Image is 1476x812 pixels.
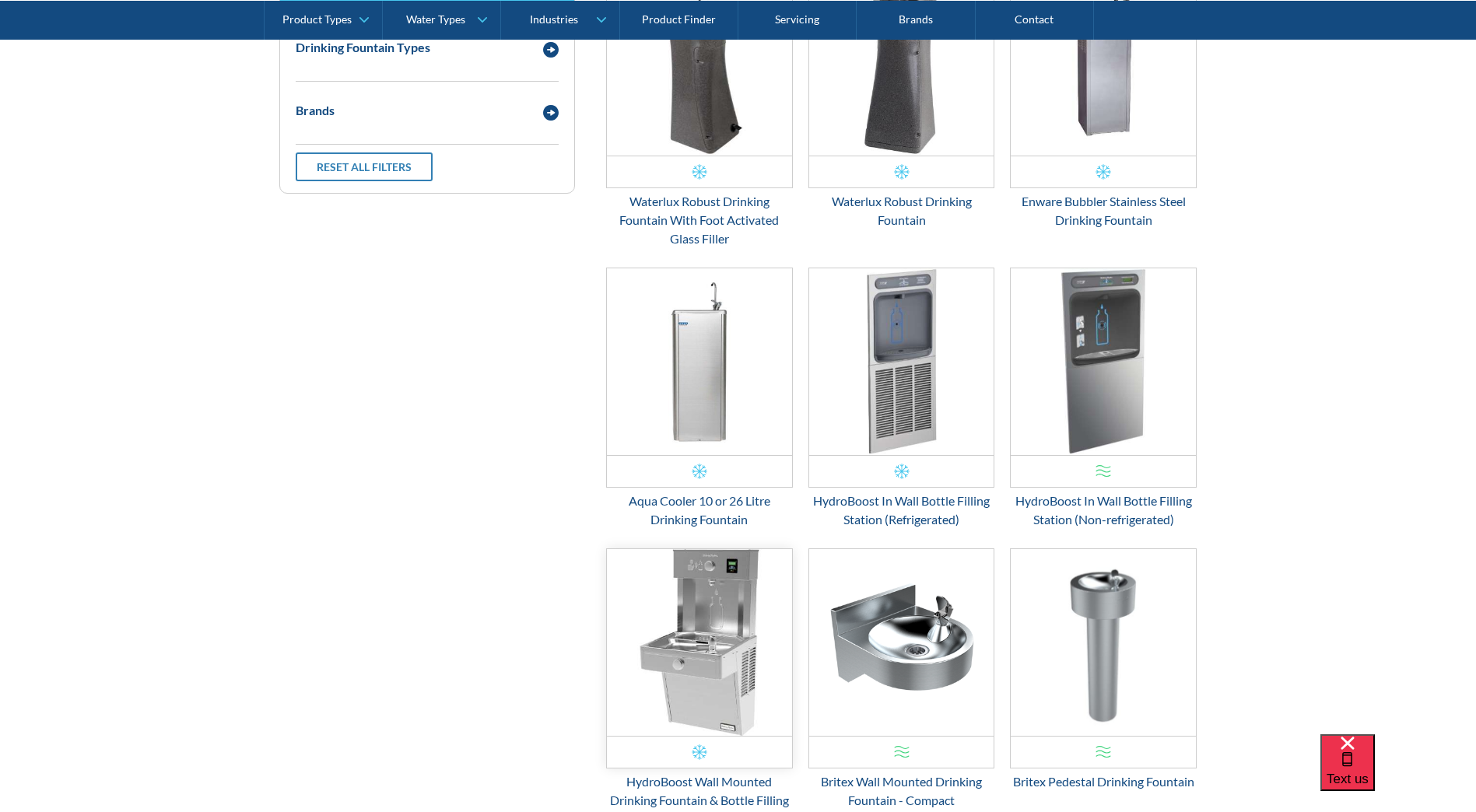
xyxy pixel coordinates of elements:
img: Britex Pedestal Drinking Fountain [1011,549,1196,736]
img: HydroBoost In Wall Bottle Filling Station (Refrigerated) [809,268,994,455]
a: HydroBoost In Wall Bottle Filling Station (Non-refrigerated)HydroBoost In Wall Bottle Filling Sta... [1010,268,1197,529]
div: Waterlux Robust Drinking Fountain [808,192,995,229]
img: HydroBoost Wall Mounted Drinking Fountain & Bottle Filling Station Vandal Resistant [607,549,792,736]
a: Britex Wall Mounted Drinking Fountain - Compact Britex Wall Mounted Drinking Fountain - Compact [808,548,995,810]
div: HydroBoost In Wall Bottle Filling Station (Non-refrigerated) [1010,492,1197,529]
div: Waterlux Robust Drinking Fountain With Foot Activated Glass Filler [606,192,793,248]
div: Industries [530,12,578,26]
div: Aqua Cooler 10 or 26 Litre Drinking Fountain [606,492,793,529]
a: HydroBoost In Wall Bottle Filling Station (Refrigerated)HydroBoost In Wall Bottle Filling Station... [808,268,995,529]
iframe: podium webchat widget bubble [1320,734,1476,812]
img: HydroBoost In Wall Bottle Filling Station (Non-refrigerated) [1011,268,1196,455]
img: Aqua Cooler 10 or 26 Litre Drinking Fountain [607,268,792,455]
div: Product Types [282,12,352,26]
a: Britex Pedestal Drinking FountainBritex Pedestal Drinking Fountain [1010,548,1197,791]
img: Britex Wall Mounted Drinking Fountain - Compact [809,549,994,736]
div: Enware Bubbler Stainless Steel Drinking Fountain [1010,192,1197,229]
a: Reset all filters [296,152,433,181]
div: Britex Pedestal Drinking Fountain [1010,772,1197,791]
div: Water Types [406,12,465,26]
div: Drinking Fountain Types [296,38,430,57]
div: HydroBoost In Wall Bottle Filling Station (Refrigerated) [808,492,995,529]
div: Brands [296,101,335,120]
div: Britex Wall Mounted Drinking Fountain - Compact [808,772,995,810]
a: Aqua Cooler 10 or 26 Litre Drinking FountainAqua Cooler 10 or 26 Litre Drinking Fountain [606,268,793,529]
